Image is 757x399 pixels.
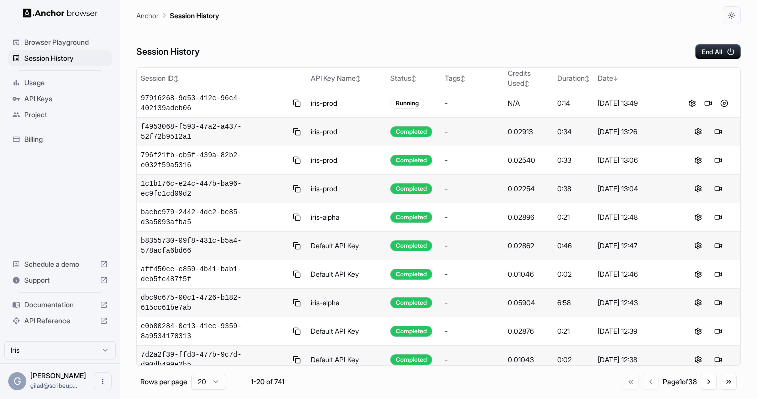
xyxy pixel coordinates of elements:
div: [DATE] 13:06 [598,155,672,165]
div: 0:02 [557,269,590,279]
div: [DATE] 12:43 [598,298,672,308]
div: - [445,212,500,222]
span: 97916268-9d53-412c-96c4-402139adeb06 [141,93,287,113]
div: Session ID [141,73,303,83]
div: Status [390,73,437,83]
span: Support [24,275,96,285]
div: 1-20 of 741 [242,377,292,387]
td: Default API Key [307,317,386,346]
div: 0:34 [557,127,590,137]
div: - [445,155,500,165]
div: [DATE] 13:49 [598,98,672,108]
p: Anchor [136,10,159,21]
div: 0:21 [557,326,590,336]
div: API Keys [8,91,112,107]
span: ↕ [524,80,529,87]
span: ↕ [174,75,179,82]
div: 0:14 [557,98,590,108]
span: Documentation [24,300,96,310]
div: - [445,326,500,336]
div: Session History [8,50,112,66]
div: 0.02876 [508,326,549,336]
div: Project [8,107,112,123]
td: Default API Key [307,346,386,374]
div: - [445,184,500,194]
div: Page 1 of 38 [663,377,697,387]
td: Default API Key [307,232,386,260]
span: ↓ [613,75,618,82]
div: G [8,372,26,390]
td: iris-alpha [307,203,386,232]
div: 0:02 [557,355,590,365]
div: [DATE] 13:26 [598,127,672,137]
p: Rows per page [140,377,187,387]
span: bacbc979-2442-4dc2-be85-d3a5093afba5 [141,207,287,227]
div: [DATE] 12:38 [598,355,672,365]
div: - [445,269,500,279]
span: Gilad Spitzer [30,371,86,380]
span: Usage [24,78,108,88]
div: - [445,355,500,365]
span: b8355730-09f8-431c-b5a4-578acfa6bd66 [141,236,287,256]
div: API Reference [8,313,112,329]
span: Project [24,110,108,120]
div: Completed [390,155,432,166]
span: gilad@scribeup.io [30,382,77,389]
span: 796f21fb-cb5f-439a-82b2-e032f59a5316 [141,150,287,170]
td: iris-prod [307,146,386,175]
div: 6:58 [557,298,590,308]
div: Completed [390,326,432,337]
div: - [445,241,500,251]
div: Documentation [8,297,112,313]
nav: breadcrumb [136,10,219,21]
span: ↕ [585,75,590,82]
div: Completed [390,354,432,365]
div: [DATE] 12:47 [598,241,672,251]
div: Tags [445,73,500,83]
span: API Reference [24,316,96,326]
div: 0.02862 [508,241,549,251]
div: Completed [390,297,432,308]
div: API Key Name [311,73,382,83]
div: - [445,98,500,108]
span: Schedule a demo [24,259,96,269]
div: 0:21 [557,212,590,222]
div: 0.02913 [508,127,549,137]
div: Completed [390,183,432,194]
div: 0.01043 [508,355,549,365]
span: 1c1b176c-e24c-447b-ba96-ec9fc1cd09d2 [141,179,287,199]
div: 0.02540 [508,155,549,165]
div: Running [390,98,424,109]
span: aff450ce-e859-4b41-bab1-deb5fc487f5f [141,264,287,284]
div: Billing [8,131,112,147]
span: Session History [24,53,108,63]
button: Open menu [94,372,112,390]
div: Completed [390,240,432,251]
h6: Session History [136,45,200,59]
span: f4953068-f593-47a2-a437-52f72b9512a1 [141,122,287,142]
div: [DATE] 12:39 [598,326,672,336]
div: 0:46 [557,241,590,251]
div: - [445,298,500,308]
div: Completed [390,269,432,280]
div: N/A [508,98,549,108]
div: Schedule a demo [8,256,112,272]
td: iris-prod [307,118,386,146]
div: 0:38 [557,184,590,194]
div: [DATE] 12:46 [598,269,672,279]
div: [DATE] 12:48 [598,212,672,222]
div: Browser Playground [8,34,112,50]
div: Completed [390,212,432,223]
span: e0b80284-0e13-41ec-9359-8a9534170313 [141,321,287,341]
div: Date [598,73,672,83]
td: iris-prod [307,175,386,203]
span: Billing [24,134,108,144]
p: Session History [170,10,219,21]
span: ↕ [356,75,361,82]
div: Support [8,272,112,288]
div: 0:33 [557,155,590,165]
span: Browser Playground [24,37,108,47]
div: Duration [557,73,590,83]
td: iris-alpha [307,289,386,317]
span: ↕ [411,75,416,82]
